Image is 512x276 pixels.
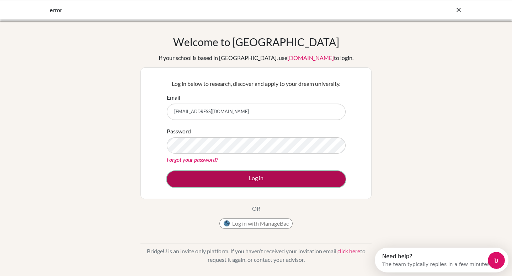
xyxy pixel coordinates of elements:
iframe: Intercom live chat discovery launcher [375,248,508,272]
div: error [50,6,356,14]
a: Forgot your password? [167,156,218,163]
div: Need help? [7,6,117,12]
p: Log in below to research, discover and apply to your dream university. [167,79,346,88]
a: click here [337,248,360,254]
button: Log in [167,171,346,187]
label: Email [167,93,180,102]
p: OR [252,204,260,213]
a: [DOMAIN_NAME] [287,54,334,61]
div: If your school is based in [GEOGRAPHIC_DATA], use to login. [159,54,353,62]
button: Log in with ManageBac [219,218,293,229]
p: BridgeU is an invite only platform. If you haven’t received your invitation email, to request it ... [140,247,372,264]
h1: Welcome to [GEOGRAPHIC_DATA] [173,35,339,48]
div: The team typically replies in a few minutes. [7,12,117,19]
div: Open Intercom Messenger [3,3,138,22]
label: Password [167,127,191,136]
iframe: Intercom live chat [488,252,505,269]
